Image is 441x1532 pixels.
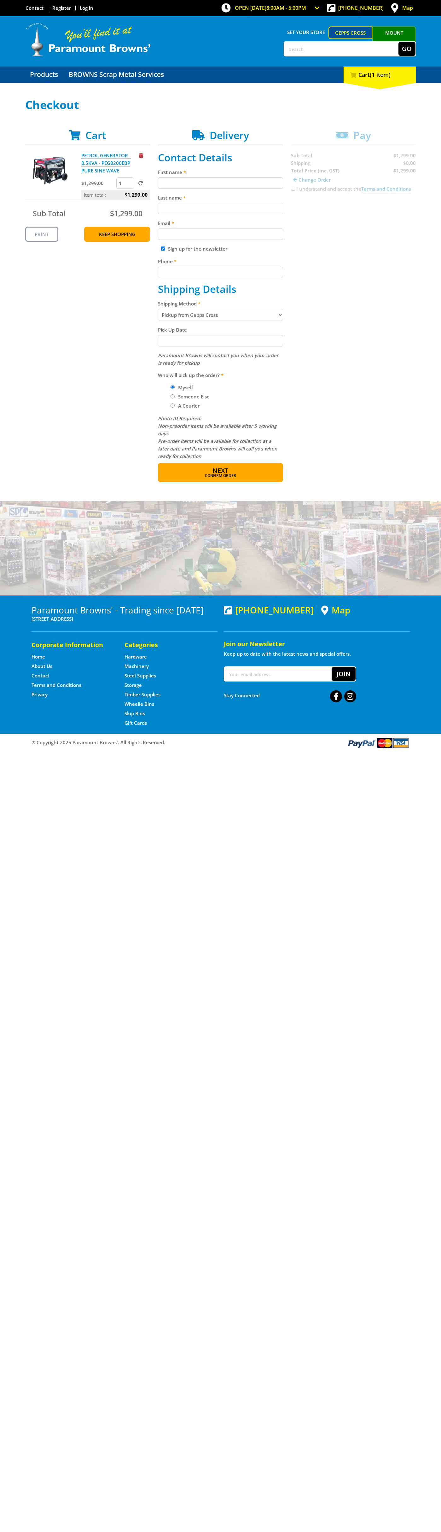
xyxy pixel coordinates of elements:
[32,682,81,688] a: Go to the Terms and Conditions page
[125,720,147,726] a: Go to the Gift Cards page
[158,283,283,295] h2: Shipping Details
[210,128,249,142] span: Delivery
[25,737,416,749] div: ® Copyright 2025 Paramount Browns'. All Rights Reserved.
[212,466,228,475] span: Next
[370,71,391,78] span: (1 item)
[85,128,106,142] span: Cart
[158,309,283,321] select: Please select a shipping method.
[31,152,69,189] img: PETROL GENERATOR - 8.5KVA - PEG8200EBP PURE SINE WAVE
[158,371,283,379] label: Who will pick up the order?
[398,42,415,56] button: Go
[158,352,278,366] em: Paramount Browns will contact you when your order is ready for pickup
[125,663,149,670] a: Go to the Machinery page
[158,335,283,346] input: Please select a pick up date.
[32,641,112,649] h5: Corporate Information
[266,4,306,11] span: 8:00am - 5:00pm
[344,67,416,83] div: Cart
[84,227,150,242] a: Keep Shopping
[171,474,270,478] span: Confirm order
[125,653,147,660] a: Go to the Hardware page
[32,653,45,660] a: Go to the Home page
[125,190,148,200] span: $1,299.00
[158,219,283,227] label: Email
[158,415,277,459] em: Photo ID Required. Non-preorder items will be available after 5 working days Pre-order items will...
[158,168,283,176] label: First name
[284,42,398,56] input: Search
[80,5,93,11] a: Log in
[125,701,154,707] a: Go to the Wheelie Bins page
[33,208,65,218] span: Sub Total
[171,403,175,408] input: Please select who will pick up the order.
[125,710,145,717] a: Go to the Skip Bins page
[110,208,142,218] span: $1,299.00
[158,177,283,189] input: Please enter your first name.
[321,605,350,615] a: View a map of Gepps Cross location
[25,227,58,242] a: Print
[81,190,150,200] p: Item total:
[32,615,218,623] p: [STREET_ADDRESS]
[176,391,212,402] label: Someone Else
[372,26,416,50] a: Mount [PERSON_NAME]
[158,463,283,482] button: Next Confirm order
[125,691,160,698] a: Go to the Timber Supplies page
[125,672,156,679] a: Go to the Steel Supplies page
[347,737,410,749] img: PayPal, Mastercard, Visa accepted
[158,258,283,265] label: Phone
[158,152,283,164] h2: Contact Details
[176,400,202,411] label: A Courier
[328,26,372,39] a: Gepps Cross
[139,152,143,159] a: Remove from cart
[81,152,131,174] a: PETROL GENERATOR - 8.5KVA - PEG8200EBP PURE SINE WAVE
[32,691,48,698] a: Go to the Privacy page
[25,22,151,57] img: Paramount Browns'
[32,605,218,615] h3: Paramount Browns' - Trading since [DATE]
[125,682,142,688] a: Go to the Storage page
[158,300,283,307] label: Shipping Method
[284,26,329,38] span: Set your store
[32,663,52,670] a: Go to the About Us page
[52,5,71,11] a: Go to the registration page
[158,194,283,201] label: Last name
[25,67,63,83] a: Go to the Products page
[64,67,169,83] a: Go to the BROWNS Scrap Metal Services page
[224,688,356,703] div: Stay Connected
[158,267,283,278] input: Please enter your telephone number.
[171,394,175,398] input: Please select who will pick up the order.
[224,640,410,648] h5: Join our Newsletter
[158,229,283,240] input: Please enter your email address.
[25,99,416,111] h1: Checkout
[332,667,356,681] button: Join
[168,246,227,252] label: Sign up for the newsletter
[171,385,175,389] input: Please select who will pick up the order.
[158,326,283,334] label: Pick Up Date
[32,672,49,679] a: Go to the Contact page
[224,650,410,658] p: Keep up to date with the latest news and special offers.
[224,667,332,681] input: Your email address
[81,179,115,187] p: $1,299.00
[125,641,205,649] h5: Categories
[158,203,283,214] input: Please enter your last name.
[224,605,314,615] div: [PHONE_NUMBER]
[235,4,306,11] span: OPEN [DATE]
[176,382,195,393] label: Myself
[26,5,44,11] a: Go to the Contact page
